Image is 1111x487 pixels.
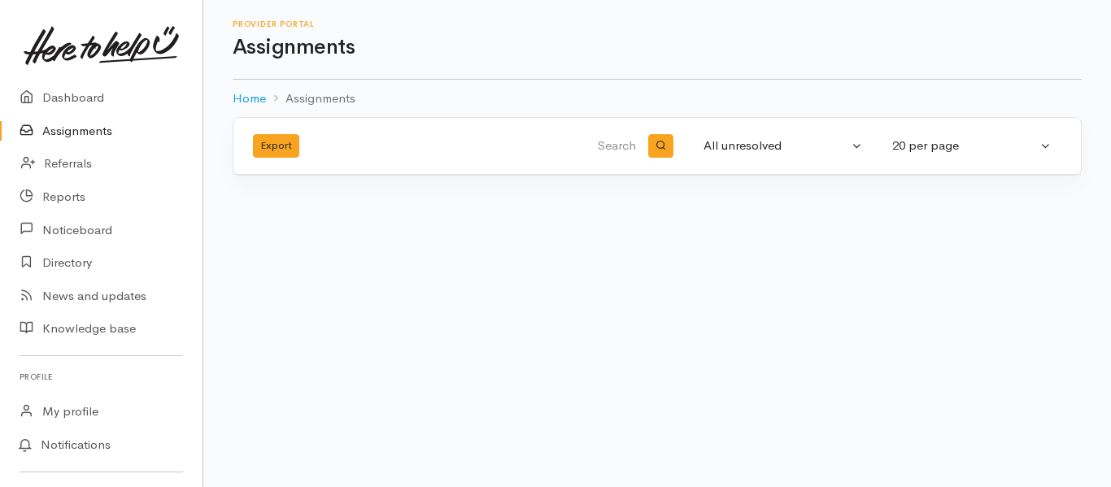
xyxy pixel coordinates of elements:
button: 20 per page [882,130,1061,162]
div: 20 per page [892,137,1037,155]
h1: Assignments [233,36,1082,59]
a: Home [233,89,266,108]
button: All unresolved [694,130,873,162]
input: Search [473,127,639,166]
button: Export [253,134,299,158]
nav: breadcrumb [233,80,1082,118]
h6: Profile [20,366,183,388]
li: Assignments [266,89,355,108]
h6: Provider Portal [233,20,1082,28]
div: All unresolved [704,137,848,155]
